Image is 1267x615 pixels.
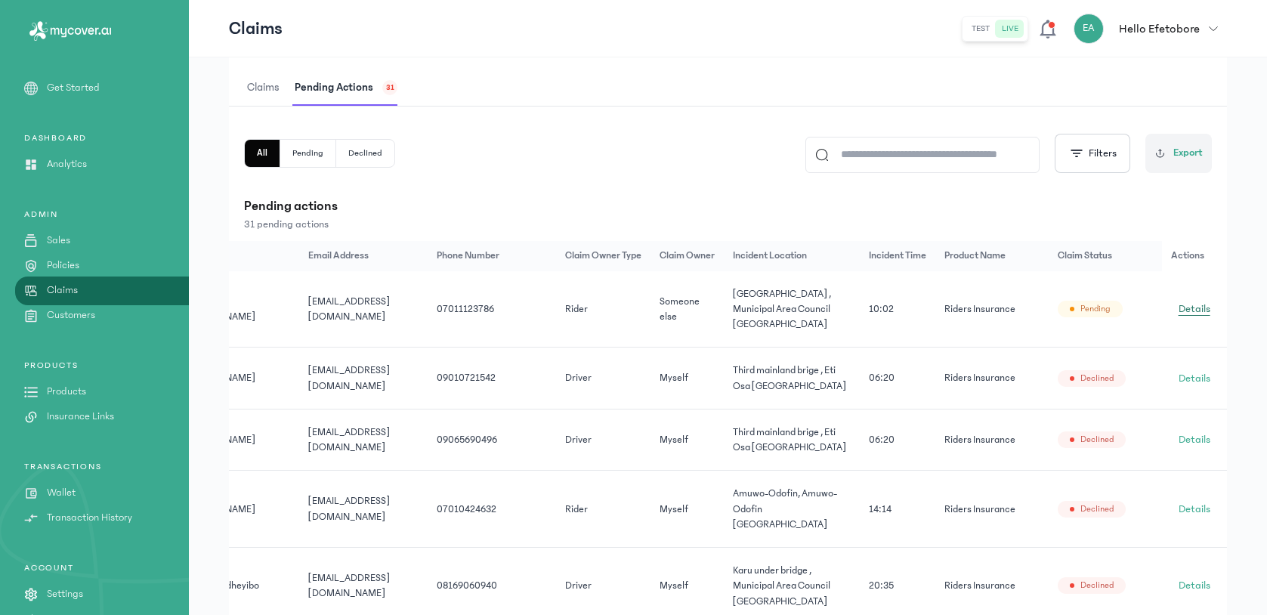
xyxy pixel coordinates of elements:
[47,409,114,425] p: Insurance Links
[244,196,1212,217] p: Pending actions
[428,241,556,271] th: Phone Number
[171,241,299,271] th: Full Name
[47,384,86,400] p: Products
[1171,573,1218,598] a: Details
[47,485,76,501] p: Wallet
[47,307,95,323] p: Customers
[1080,434,1114,446] span: Declined
[1179,301,1210,317] span: Details
[428,348,556,409] td: 09010721542
[860,241,935,271] th: Incident Time
[1171,297,1218,321] a: Details
[47,510,132,526] p: Transaction History
[1055,134,1130,173] button: Filters
[299,409,428,471] td: [EMAIL_ADDRESS][DOMAIN_NAME]
[996,20,1024,38] button: live
[299,471,428,548] td: [EMAIL_ADDRESS][DOMAIN_NAME]
[565,304,588,314] span: Rider
[244,70,292,106] button: Claims
[1179,502,1210,517] span: Details
[935,409,1049,471] td: Riders Insurance
[1145,134,1212,173] button: Export
[724,241,860,271] th: Incident Location
[1171,497,1218,521] a: Details
[650,241,724,271] th: Claim Owner
[1179,371,1210,386] span: Details
[1171,366,1218,391] a: Details
[556,241,650,271] th: Claim Owner Type
[1173,145,1203,161] span: Export
[565,580,592,591] span: Driver
[386,82,394,94] span: 31
[724,271,860,348] td: [GEOGRAPHIC_DATA] , Municipal Area Council [GEOGRAPHIC_DATA]
[229,17,283,41] p: Claims
[724,471,860,548] td: Amuwo-Odofin, Amuwo-Odofin [GEOGRAPHIC_DATA]
[935,241,1049,271] th: Product Name
[280,140,336,167] button: Pending
[292,70,406,106] button: Pending actions31
[660,296,700,322] span: Someone else
[1162,241,1227,271] th: Actions
[724,348,860,409] td: Third mainland brige , Eti Osa [GEOGRAPHIC_DATA]
[1074,14,1227,44] button: EAHello Efetobore
[47,258,79,274] p: Policies
[1171,428,1218,452] a: Details
[336,140,394,167] button: Declined
[565,434,592,445] span: Driver
[1080,372,1114,385] span: Declined
[47,233,70,249] p: Sales
[860,471,935,548] td: 14:14
[47,80,100,96] p: Get Started
[935,471,1049,548] td: Riders Insurance
[660,434,688,445] span: Myself
[299,271,428,348] td: [EMAIL_ADDRESS][DOMAIN_NAME]
[660,580,688,591] span: Myself
[1179,432,1210,447] span: Details
[724,409,860,471] td: Third mainland brige , Eti Osa [GEOGRAPHIC_DATA]
[1179,578,1210,593] span: Details
[292,70,376,106] span: Pending actions
[47,586,83,602] p: Settings
[1080,503,1114,515] span: Declined
[299,348,428,409] td: [EMAIL_ADDRESS][DOMAIN_NAME]
[299,241,428,271] th: Email Address
[428,471,556,548] td: 07010424632
[660,372,688,383] span: Myself
[935,271,1049,348] td: Riders Insurance
[565,372,592,383] span: Driver
[860,271,935,348] td: 10:02
[428,271,556,348] td: 07011123786
[47,156,87,172] p: Analytics
[244,70,283,106] span: Claims
[1049,241,1162,271] th: Claim Status
[1080,303,1111,315] span: Pending
[244,217,1212,232] p: 31 pending actions
[1119,20,1200,38] p: Hello Efetobore
[428,409,556,471] td: 09065690496
[47,283,78,298] p: Claims
[245,140,280,167] button: All
[860,348,935,409] td: 06:20
[660,504,688,515] span: Myself
[1074,14,1104,44] div: EA
[860,409,935,471] td: 06:20
[565,504,588,515] span: Rider
[935,348,1049,409] td: Riders Insurance
[966,20,996,38] button: test
[1080,579,1114,592] span: Declined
